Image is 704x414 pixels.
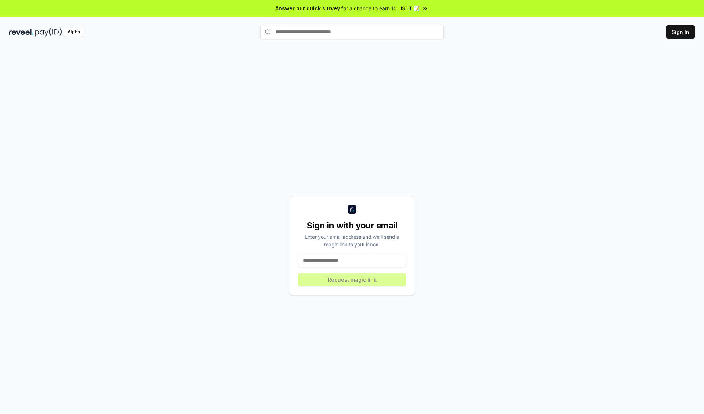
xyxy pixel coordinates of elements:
img: reveel_dark [9,28,33,37]
span: Answer our quick survey [275,4,340,12]
div: Sign in with your email [298,220,406,231]
img: logo_small [348,205,356,214]
div: Enter your email address and we’ll send a magic link to your inbox. [298,233,406,248]
span: for a chance to earn 10 USDT 📝 [341,4,420,12]
button: Sign In [666,25,695,39]
div: Alpha [63,28,84,37]
img: pay_id [35,28,62,37]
